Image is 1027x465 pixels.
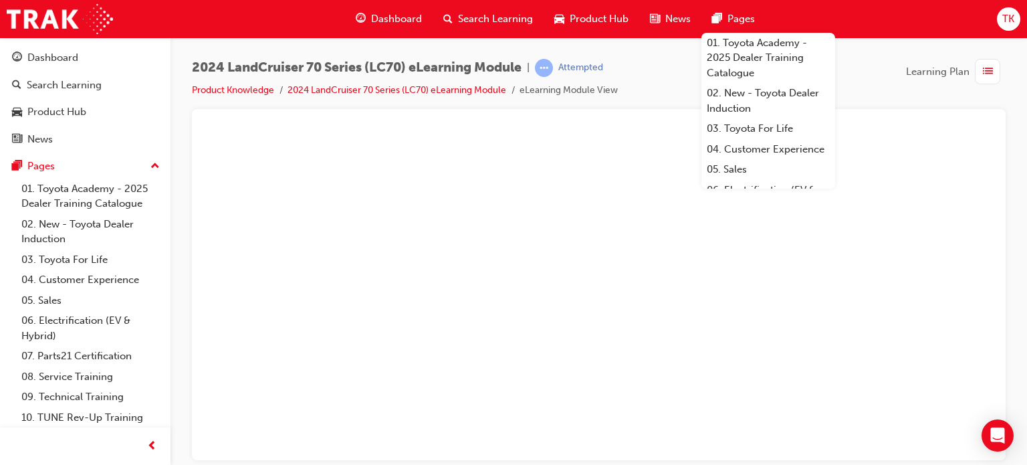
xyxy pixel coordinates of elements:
a: 09. Technical Training [16,387,165,407]
a: 01. Toyota Academy - 2025 Dealer Training Catalogue [701,33,835,84]
span: 2024 LandCruiser 70 Series (LC70) eLearning Module [192,60,522,76]
a: 06. Electrification (EV & Hybrid) [701,180,835,215]
div: Pages [27,159,55,174]
span: Pages [727,11,755,27]
a: 05. Sales [701,159,835,180]
a: 10. TUNE Rev-Up Training [16,407,165,428]
span: guage-icon [12,52,22,64]
span: prev-icon [147,438,157,455]
a: News [5,127,165,152]
a: 06. Electrification (EV & Hybrid) [16,310,165,346]
span: news-icon [12,134,22,146]
span: guage-icon [356,11,366,27]
a: 02. New - Toyota Dealer Induction [16,214,165,250]
span: car-icon [12,106,22,118]
a: Dashboard [5,45,165,70]
a: guage-iconDashboard [345,5,433,33]
button: Learning Plan [906,59,1006,84]
div: Attempted [558,62,603,74]
div: Open Intercom Messenger [982,420,1014,452]
button: Pages [5,154,165,179]
a: Product Hub [5,100,165,124]
span: search-icon [443,11,453,27]
span: News [665,11,691,27]
a: 07. Parts21 Certification [16,346,165,367]
a: 03. Toyota For Life [16,250,165,270]
button: DashboardSearch LearningProduct HubNews [5,43,165,154]
a: car-iconProduct Hub [544,5,639,33]
span: learningRecordVerb_ATTEMPT-icon [535,59,553,77]
span: news-icon [650,11,660,27]
a: 2024 LandCruiser 70 Series (LC70) eLearning Module [288,84,506,96]
a: Search Learning [5,73,165,98]
a: pages-iconPages [701,5,766,33]
span: Learning Plan [906,64,969,80]
a: Product Knowledge [192,84,274,96]
span: | [527,60,530,76]
div: Product Hub [27,104,86,120]
span: pages-icon [12,161,22,173]
a: 03. Toyota For Life [701,118,835,139]
span: Product Hub [570,11,629,27]
span: list-icon [983,64,993,80]
span: up-icon [150,158,160,175]
span: TK [1002,11,1014,27]
div: Search Learning [27,78,102,93]
span: Search Learning [458,11,533,27]
a: news-iconNews [639,5,701,33]
span: car-icon [554,11,564,27]
li: eLearning Module View [520,83,618,98]
div: Dashboard [27,50,78,66]
span: Dashboard [371,11,422,27]
div: News [27,132,53,147]
a: 04. Customer Experience [701,139,835,160]
img: Trak [7,4,113,34]
a: 02. New - Toyota Dealer Induction [701,83,835,118]
a: 04. Customer Experience [16,270,165,290]
a: search-iconSearch Learning [433,5,544,33]
span: pages-icon [712,11,722,27]
a: 01. Toyota Academy - 2025 Dealer Training Catalogue [16,179,165,214]
a: 05. Sales [16,290,165,311]
button: TK [997,7,1020,31]
a: 08. Service Training [16,367,165,387]
span: search-icon [12,80,21,92]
